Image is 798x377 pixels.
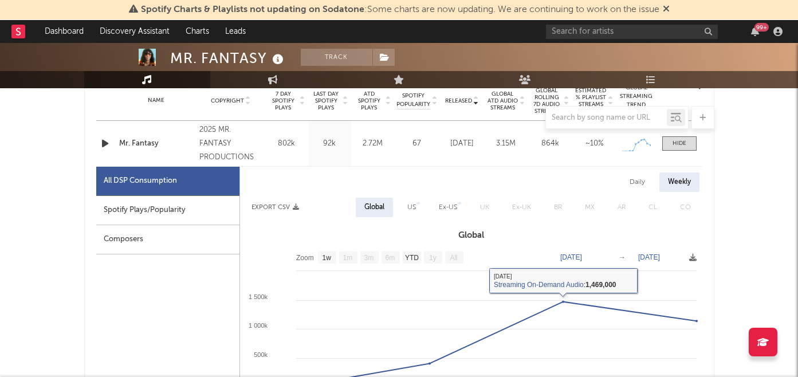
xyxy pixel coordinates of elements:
div: 99 + [754,23,769,32]
span: ATD Spotify Plays [354,91,384,111]
div: ~ 10 % [575,138,614,150]
div: 3.15M [487,138,525,150]
span: 7 Day Spotify Plays [268,91,298,111]
text: 500k [254,351,268,358]
a: Dashboard [37,20,92,43]
h3: Global [240,229,702,242]
text: [DATE] [638,253,660,261]
a: Discovery Assistant [92,20,178,43]
span: Spotify Charts & Playlists not updating on Sodatone [141,5,364,14]
text: 1w [322,254,331,262]
text: 1m [343,254,352,262]
div: 92k [311,138,348,150]
div: MR. FANTASY [170,49,286,68]
div: Name [119,96,194,105]
span: Estimated % Playlist Streams Last Day [575,87,607,115]
text: 6m [385,254,395,262]
text: 1 500k [248,293,268,300]
div: Weekly [659,172,699,192]
span: Spotify Popularity [396,92,430,109]
text: 1 000k [248,322,268,329]
text: 3m [364,254,374,262]
button: 99+ [751,27,759,36]
span: Last Day Spotify Plays [311,91,341,111]
div: 802k [268,138,305,150]
span: Copyright [211,97,244,104]
div: Composers [96,225,239,254]
span: Dismiss [663,5,670,14]
input: Search for artists [546,25,718,39]
div: 2025 MR. FANTASY PRODUCTIONS [199,123,262,164]
text: Zoom [296,254,314,262]
text: 1y [429,254,437,262]
a: Leads [217,20,254,43]
div: Daily [621,172,654,192]
div: All DSP Consumption [104,174,177,188]
span: Global Rolling 7D Audio Streams [531,87,563,115]
text: → [619,253,626,261]
button: Track [301,49,372,66]
span: : Some charts are now updating. We are continuing to work on the issue [141,5,659,14]
a: Charts [178,20,217,43]
div: 2.72M [354,138,391,150]
div: 67 [397,138,437,150]
span: Global ATD Audio Streams [487,91,518,111]
div: 864k [531,138,569,150]
button: Export CSV [251,204,299,211]
text: All [450,254,457,262]
div: Spotify Plays/Popularity [96,196,239,225]
span: Released [445,97,472,104]
input: Search by song name or URL [546,113,667,123]
div: Global [364,201,384,214]
text: YTD [404,254,418,262]
div: [DATE] [443,138,481,150]
div: Global Streaming Trend (Last 60D) [619,84,654,118]
div: All DSP Consumption [96,167,239,196]
div: US [407,201,416,214]
a: Mr. Fantasy [119,138,194,150]
text: [DATE] [560,253,582,261]
div: Ex-US [439,201,457,214]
